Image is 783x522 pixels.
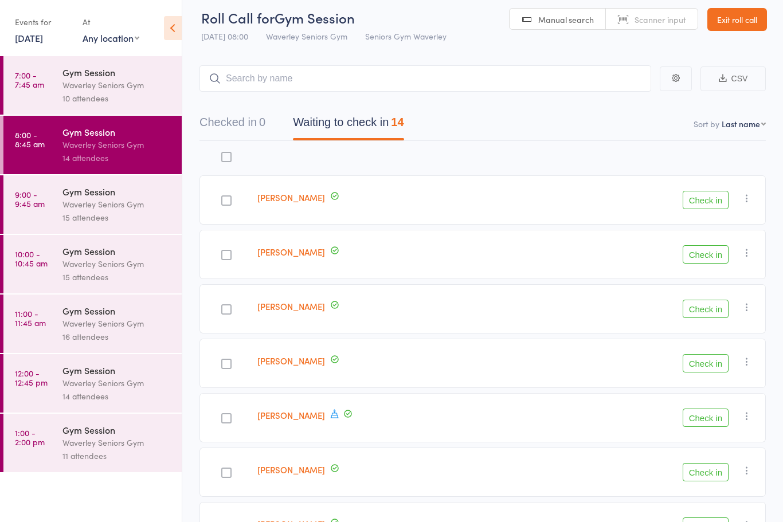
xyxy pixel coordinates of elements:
div: Waverley Seniors Gym [62,198,172,211]
time: 11:00 - 11:45 am [15,309,46,327]
div: Gym Session [62,125,172,138]
a: Exit roll call [707,8,767,31]
button: Check in [683,191,729,209]
div: 0 [259,116,265,128]
time: 9:00 - 9:45 am [15,190,45,208]
span: [DATE] 08:00 [201,30,248,42]
div: Any location [83,32,139,44]
button: Check in [683,245,729,264]
div: Gym Session [62,364,172,376]
a: [PERSON_NAME] [257,355,325,367]
a: 9:00 -9:45 amGym SessionWaverley Seniors Gym15 attendees [3,175,182,234]
div: Events for [15,13,71,32]
div: Last name [722,118,760,129]
div: Waverley Seniors Gym [62,138,172,151]
div: 10 attendees [62,92,172,105]
div: 14 attendees [62,151,172,164]
div: Waverley Seniors Gym [62,79,172,92]
a: 10:00 -10:45 amGym SessionWaverley Seniors Gym15 attendees [3,235,182,293]
a: 1:00 -2:00 pmGym SessionWaverley Seniors Gym11 attendees [3,414,182,472]
a: 12:00 -12:45 pmGym SessionWaverley Seniors Gym14 attendees [3,354,182,413]
div: Waverley Seniors Gym [62,317,172,330]
a: 11:00 -11:45 amGym SessionWaverley Seniors Gym16 attendees [3,295,182,353]
a: [PERSON_NAME] [257,409,325,421]
a: 8:00 -8:45 amGym SessionWaverley Seniors Gym14 attendees [3,116,182,174]
button: Check in [683,300,729,318]
div: 11 attendees [62,449,172,462]
div: Waverley Seniors Gym [62,257,172,270]
button: Check in [683,354,729,372]
div: Gym Session [62,66,172,79]
a: [PERSON_NAME] [257,300,325,312]
span: Gym Session [275,8,355,27]
label: Sort by [694,118,719,129]
span: Roll Call for [201,8,275,27]
span: Scanner input [635,14,686,25]
time: 12:00 - 12:45 pm [15,368,48,387]
div: 16 attendees [62,330,172,343]
button: Check in [683,463,729,481]
div: 15 attendees [62,270,172,284]
button: Waiting to check in14 [293,110,404,140]
input: Search by name [199,65,651,92]
span: Seniors Gym Waverley [365,30,447,42]
time: 7:00 - 7:45 am [15,70,44,89]
div: Waverley Seniors Gym [62,376,172,390]
time: 1:00 - 2:00 pm [15,428,45,446]
a: 7:00 -7:45 amGym SessionWaverley Seniors Gym10 attendees [3,56,182,115]
a: [PERSON_NAME] [257,191,325,203]
a: [PERSON_NAME] [257,246,325,258]
div: At [83,13,139,32]
div: Gym Session [62,304,172,317]
div: 15 attendees [62,211,172,224]
a: [DATE] [15,32,43,44]
div: Gym Session [62,185,172,198]
button: CSV [700,66,766,91]
div: Waverley Seniors Gym [62,436,172,449]
div: Gym Session [62,245,172,257]
div: 14 attendees [62,390,172,403]
time: 10:00 - 10:45 am [15,249,48,268]
a: [PERSON_NAME] [257,464,325,476]
span: Manual search [538,14,594,25]
div: Gym Session [62,423,172,436]
time: 8:00 - 8:45 am [15,130,45,148]
button: Checked in0 [199,110,265,140]
button: Check in [683,409,729,427]
div: 14 [391,116,404,128]
span: Waverley Seniors Gym [266,30,347,42]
